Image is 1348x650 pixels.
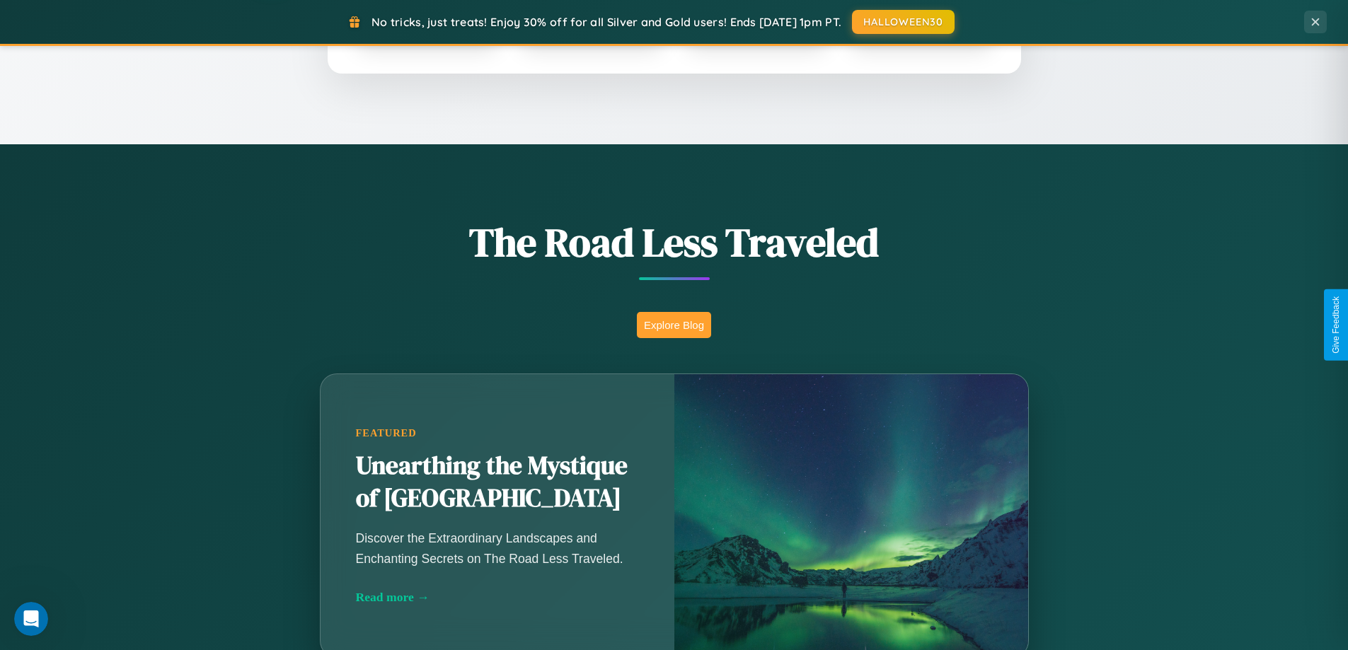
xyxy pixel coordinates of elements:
p: Discover the Extraordinary Landscapes and Enchanting Secrets on The Road Less Traveled. [356,528,639,568]
iframe: Intercom live chat [14,602,48,636]
div: Give Feedback [1331,296,1341,354]
button: Explore Blog [637,312,711,338]
h1: The Road Less Traveled [250,215,1099,269]
div: Read more → [356,590,639,605]
span: No tricks, just treats! Enjoy 30% off for all Silver and Gold users! Ends [DATE] 1pm PT. [371,15,841,29]
button: HALLOWEEN30 [852,10,955,34]
h2: Unearthing the Mystique of [GEOGRAPHIC_DATA] [356,450,639,515]
div: Featured [356,427,639,439]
